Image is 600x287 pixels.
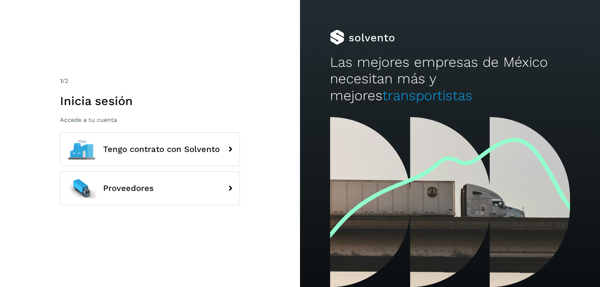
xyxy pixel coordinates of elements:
[60,77,62,84] span: 1
[103,184,154,193] span: Proveedores
[60,94,240,108] h1: Inicia sesión
[103,145,220,154] span: Tengo contrato con Solvento
[60,132,240,166] button: Tengo contrato con Solvento
[382,87,472,104] span: transportistas
[60,116,240,123] p: Accede a tu cuenta
[330,54,570,104] h2: Las mejores empresas de México necesitan más y mejores
[60,171,240,205] button: Proveedores
[60,77,240,86] div: /2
